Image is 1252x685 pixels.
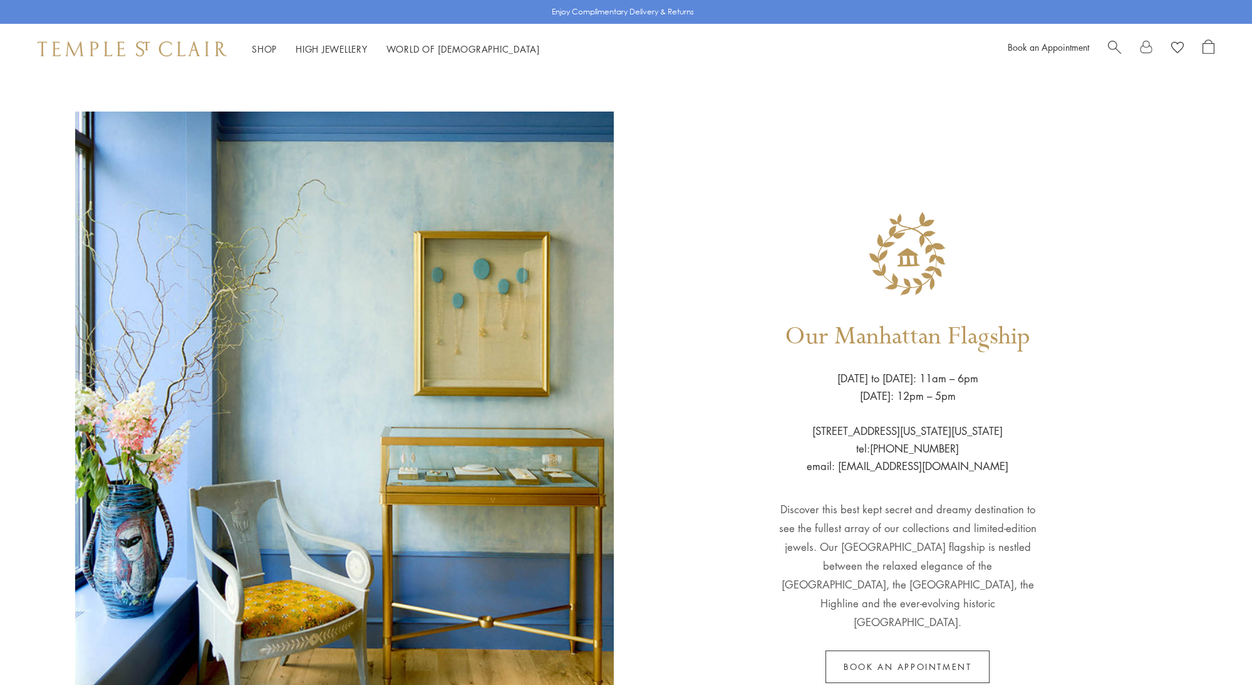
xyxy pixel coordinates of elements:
[1203,39,1214,58] a: Open Shopping Bag
[252,43,277,55] a: ShopShop
[552,6,694,18] p: Enjoy Complimentary Delivery & Returns
[38,41,227,56] img: Temple St. Clair
[785,304,1030,370] h1: Our Manhattan Flagship
[296,43,368,55] a: High JewelleryHigh Jewellery
[1108,39,1121,58] a: Search
[807,405,1008,475] p: [STREET_ADDRESS][US_STATE][US_STATE] tel:[PHONE_NUMBER] email: [EMAIL_ADDRESS][DOMAIN_NAME]
[386,43,540,55] a: World of [DEMOGRAPHIC_DATA]World of [DEMOGRAPHIC_DATA]
[1171,39,1184,58] a: View Wishlist
[825,651,990,683] a: Book an appointment
[252,41,540,57] nav: Main navigation
[1008,41,1089,53] a: Book an Appointment
[837,370,978,405] p: [DATE] to [DATE]: 11am – 6pm [DATE]: 12pm – 5pm
[778,475,1038,632] p: Discover this best kept secret and dreamy destination to see the fullest array of our collections...
[1189,626,1239,672] iframe: Gorgias live chat messenger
